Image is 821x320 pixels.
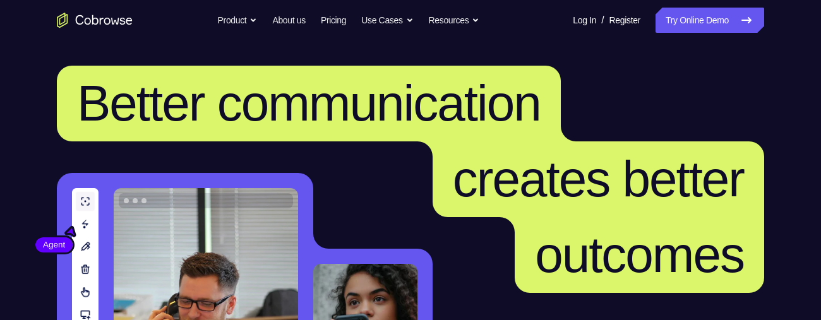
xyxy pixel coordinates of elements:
[573,8,596,33] a: Log In
[361,8,413,33] button: Use Cases
[57,13,133,28] a: Go to the home page
[77,75,541,131] span: Better communication
[272,8,305,33] a: About us
[656,8,764,33] a: Try Online Demo
[218,8,258,33] button: Product
[453,151,744,207] span: creates better
[535,227,744,283] span: outcomes
[429,8,480,33] button: Resources
[321,8,346,33] a: Pricing
[609,8,640,33] a: Register
[601,13,604,28] span: /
